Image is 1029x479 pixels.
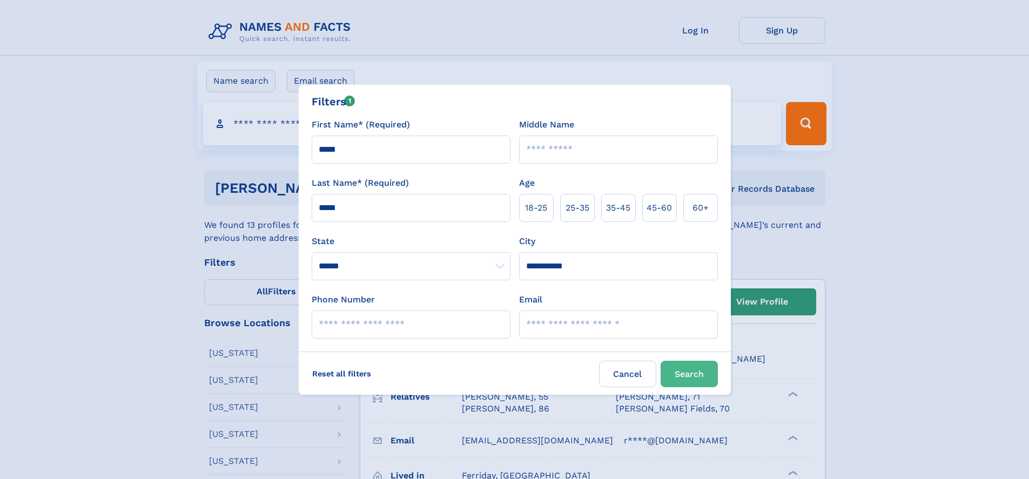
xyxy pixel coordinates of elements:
[599,361,656,387] label: Cancel
[525,201,547,214] span: 18‑25
[312,293,375,306] label: Phone Number
[606,201,630,214] span: 35‑45
[312,235,510,248] label: State
[647,201,672,214] span: 45‑60
[519,177,535,190] label: Age
[692,201,709,214] span: 60+
[312,118,410,131] label: First Name* (Required)
[312,177,409,190] label: Last Name* (Required)
[519,235,535,248] label: City
[519,293,542,306] label: Email
[661,361,718,387] button: Search
[519,118,574,131] label: Middle Name
[312,93,355,110] div: Filters
[566,201,589,214] span: 25‑35
[305,361,378,387] label: Reset all filters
